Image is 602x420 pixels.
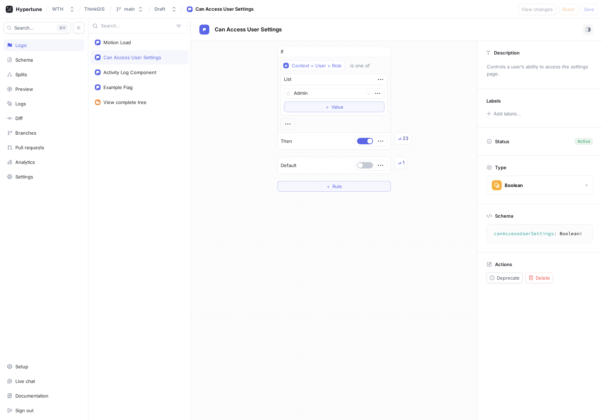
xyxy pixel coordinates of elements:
p: Actions [495,261,512,267]
span: ThinkGIS [84,6,104,11]
button: main [113,3,146,15]
button: ＋Value [284,102,384,112]
div: K [57,24,68,31]
div: Can Access User Settings [103,55,161,60]
span: Delete [536,276,550,280]
button: Boolean [486,176,593,195]
button: Reset [559,4,578,15]
div: Logic [15,42,27,48]
div: Settings [15,174,33,180]
button: View changes [518,4,556,15]
span: Rule [332,184,342,188]
button: Search...K [4,22,71,33]
div: Motion Load [103,40,131,45]
div: Schema [15,57,33,63]
div: WTH [52,6,63,12]
input: Search... [101,22,173,30]
textarea: canAccessUserSettings: Boolean! [490,227,590,240]
span: Deprecate [497,276,520,280]
span: ＋ [325,105,330,109]
button: Add labels... [484,109,523,118]
span: View changes [521,7,553,11]
span: Search... [14,26,34,30]
button: Draft [152,3,180,15]
div: Live chat [15,378,35,384]
div: Example Flag [103,84,133,90]
div: Setup [15,364,28,369]
p: Controls a user’s ability to access the settings page. [484,61,596,80]
div: Analytics [15,159,35,165]
div: Branches [15,130,36,136]
span: ＋ [326,184,331,188]
div: 1 [403,159,404,166]
div: Splits [15,72,27,77]
p: Schema [495,213,513,219]
p: Then [281,138,292,145]
span: Reset [562,7,575,11]
div: Sign out [15,408,34,413]
p: Description [494,50,520,56]
button: is one of [347,60,380,71]
div: Can Access User Settings [195,6,254,13]
div: Context > User > Role [292,63,342,69]
span: Save [584,7,595,11]
button: Context > User > Role [281,60,345,71]
div: Activity Log Component [103,69,156,75]
p: Type [495,165,506,170]
button: Deprecate [486,273,522,283]
div: Logs [15,101,26,107]
button: Save [581,4,598,15]
p: Labels [486,98,501,104]
div: is one of [350,63,370,69]
div: Active [577,138,590,145]
div: Documentation [15,393,49,399]
div: Draft [154,6,165,12]
div: View complete tree [103,99,147,105]
button: WTH [49,3,78,15]
p: If [281,48,284,56]
div: Boolean [505,182,523,188]
p: Status [495,136,509,146]
div: List [284,76,291,83]
a: Documentation [4,390,85,402]
span: Can Access User Settings [215,27,282,32]
div: Preview [15,86,33,92]
button: ＋Rule [277,181,391,192]
div: 23 [403,135,408,142]
div: Pull requests [15,145,44,150]
div: main [124,6,135,12]
p: Default [281,162,296,169]
span: Value [331,105,343,109]
button: Delete [525,273,553,283]
div: Diff [15,115,23,121]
